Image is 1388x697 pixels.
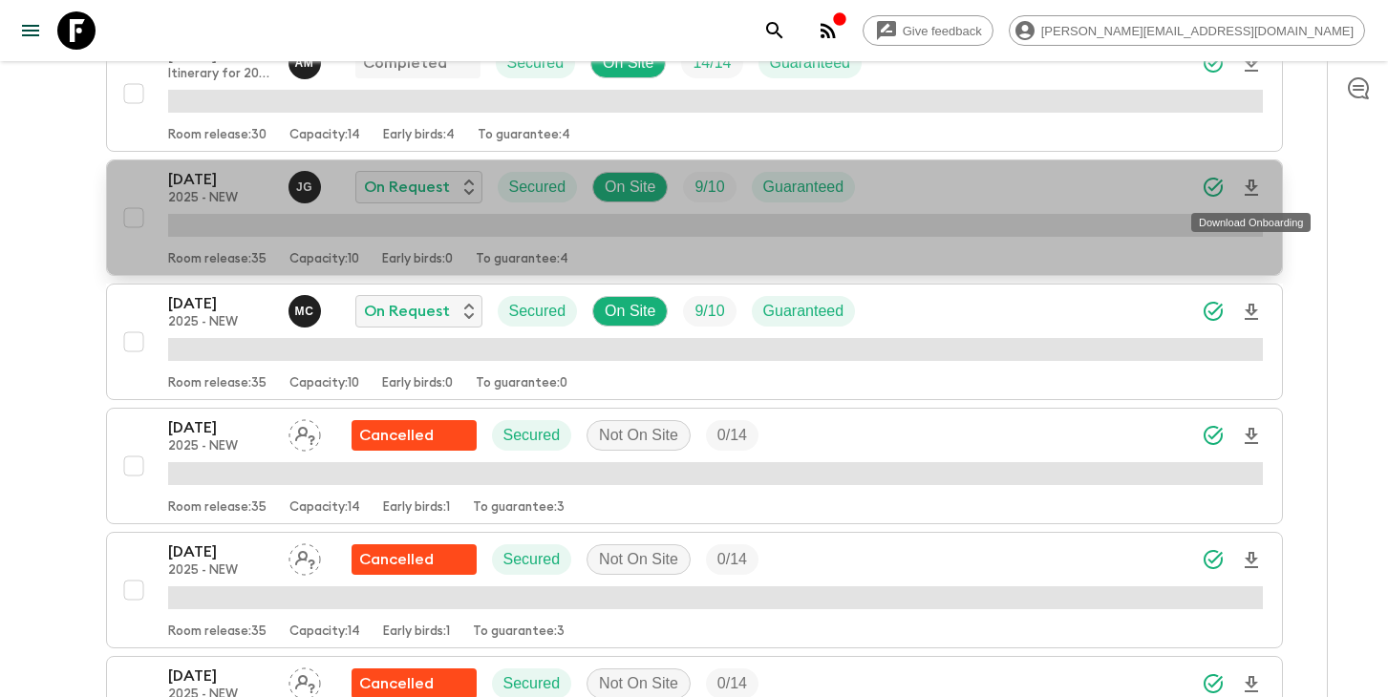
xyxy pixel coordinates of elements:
[476,252,568,267] p: To guarantee: 4
[599,424,678,447] p: Not On Site
[168,191,273,206] p: 2025 - NEW
[717,672,747,695] p: 0 / 14
[693,52,731,74] p: 14 / 14
[363,52,447,74] p: Completed
[599,672,678,695] p: Not On Site
[1240,177,1263,200] svg: Download Onboarding
[383,128,455,143] p: Early birds: 4
[168,416,273,439] p: [DATE]
[1240,673,1263,696] svg: Download Onboarding
[892,24,993,38] span: Give feedback
[168,376,267,391] p: Room release: 35
[1202,300,1225,323] svg: Synced Successfully
[106,408,1283,524] button: [DATE]2025 - NEWAssign pack leaderFlash Pack cancellationSecuredNot On SiteTrip FillRoom release:...
[1240,53,1263,75] svg: Download Onboarding
[770,52,851,74] p: Guaranteed
[352,544,477,575] div: Flash Pack cancellation
[763,176,844,199] p: Guaranteed
[498,296,578,327] div: Secured
[106,284,1283,400] button: [DATE]2025 - NEWMariano CenzanoOn RequestSecuredOn SiteTrip FillGuaranteedRoom release:35Capacity...
[168,500,267,516] p: Room release: 35
[507,52,565,74] p: Secured
[383,624,450,640] p: Early birds: 1
[509,300,566,323] p: Secured
[168,168,273,191] p: [DATE]
[756,11,794,50] button: search adventures
[168,540,273,563] p: [DATE]
[863,15,993,46] a: Give feedback
[168,624,267,640] p: Room release: 35
[382,252,453,267] p: Early birds: 0
[473,624,565,640] p: To guarantee: 3
[168,315,273,330] p: 2025 - NEW
[1240,301,1263,324] svg: Download Onboarding
[717,548,747,571] p: 0 / 14
[288,301,325,316] span: Mariano Cenzano
[289,376,359,391] p: Capacity: 10
[1240,549,1263,572] svg: Download Onboarding
[364,176,450,199] p: On Request
[288,295,325,327] button: MC
[168,252,267,267] p: Room release: 35
[496,48,576,78] div: Secured
[289,252,359,267] p: Capacity: 10
[605,300,655,323] p: On Site
[1202,176,1225,199] svg: Synced Successfully
[590,48,666,78] div: On Site
[106,35,1283,152] button: [DATE]Itinerary for 2023 & AR1_[DATE] + AR1_[DATE] (DO NOT USE AFTER AR1_[DATE]) (old)Alejandro M...
[352,420,477,451] div: Flash Pack cancellation
[1031,24,1364,38] span: [PERSON_NAME][EMAIL_ADDRESS][DOMAIN_NAME]
[587,420,691,451] div: Not On Site
[168,292,273,315] p: [DATE]
[1240,425,1263,448] svg: Download Onboarding
[763,300,844,323] p: Guaranteed
[1202,548,1225,571] svg: Synced Successfully
[383,500,450,516] p: Early birds: 1
[498,172,578,202] div: Secured
[706,420,758,451] div: Trip Fill
[288,673,321,688] span: Assign pack leader
[168,563,273,579] p: 2025 - NEW
[1009,15,1365,46] div: [PERSON_NAME][EMAIL_ADDRESS][DOMAIN_NAME]
[359,548,434,571] p: Cancelled
[359,424,434,447] p: Cancelled
[683,296,736,327] div: Trip Fill
[364,300,450,323] p: On Request
[683,172,736,202] div: Trip Fill
[492,544,572,575] div: Secured
[382,376,453,391] p: Early birds: 0
[592,296,668,327] div: On Site
[478,128,570,143] p: To guarantee: 4
[476,376,567,391] p: To guarantee: 0
[1202,52,1225,74] svg: Synced Successfully
[106,159,1283,276] button: [DATE]2025 - NEWJessica GiachelloOn RequestSecuredOn SiteTrip FillGuaranteedRoom release:35Capaci...
[503,548,561,571] p: Secured
[592,172,668,202] div: On Site
[288,53,325,68] span: Alejandro Moreiras
[503,424,561,447] p: Secured
[296,180,312,195] p: J G
[717,424,747,447] p: 0 / 14
[605,176,655,199] p: On Site
[599,548,678,571] p: Not On Site
[289,624,360,640] p: Capacity: 14
[168,128,267,143] p: Room release: 30
[492,420,572,451] div: Secured
[1191,213,1311,232] div: Download Onboarding
[289,128,360,143] p: Capacity: 14
[168,439,273,454] p: 2025 - NEW
[1202,424,1225,447] svg: Synced Successfully
[168,665,273,687] p: [DATE]
[706,544,758,575] div: Trip Fill
[473,500,565,516] p: To guarantee: 3
[106,532,1283,648] button: [DATE]2025 - NEWAssign pack leaderFlash Pack cancellationSecuredNot On SiteTrip FillRoom release:...
[11,11,50,50] button: menu
[289,500,360,516] p: Capacity: 14
[288,171,325,203] button: JG
[168,67,273,82] p: Itinerary for 2023 & AR1_[DATE] + AR1_[DATE] (DO NOT USE AFTER AR1_[DATE]) (old)
[681,48,742,78] div: Trip Fill
[509,176,566,199] p: Secured
[694,176,724,199] p: 9 / 10
[603,52,653,74] p: On Site
[503,672,561,695] p: Secured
